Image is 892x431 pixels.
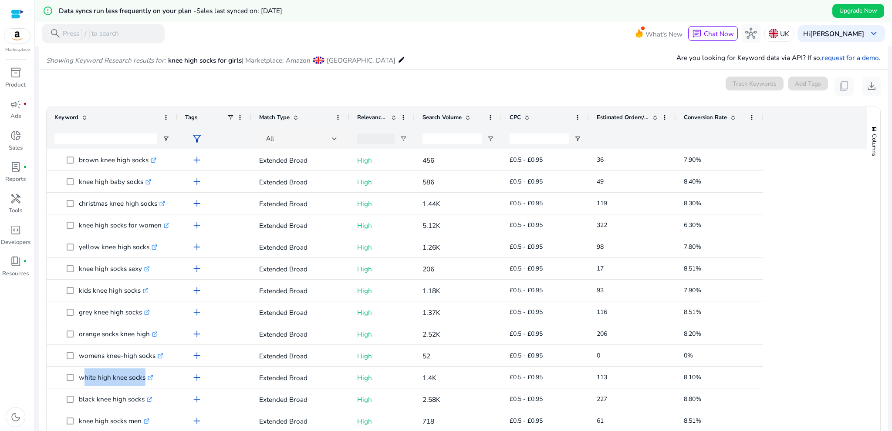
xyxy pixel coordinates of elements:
span: 8.80% [684,395,701,403]
span: 586 [422,177,434,187]
input: Keyword Filter Input [54,134,157,144]
p: Product [5,81,26,90]
p: High [357,217,407,234]
span: 718 [422,417,434,426]
span: 1.37K [422,308,440,317]
span: 7.90% [684,156,701,164]
span: code_blocks [10,224,21,236]
span: add [191,372,203,383]
i: Showing Keyword Research results for: [46,56,166,65]
p: Extended Broad [259,304,341,321]
span: dark_mode [10,411,21,423]
p: Extended Broad [259,151,341,169]
p: High [357,151,407,169]
span: add [191,394,203,405]
p: High [357,238,407,256]
span: 0% [684,351,693,360]
span: 5.12K [422,221,440,230]
span: 8.51% [684,308,701,316]
span: [GEOGRAPHIC_DATA] [327,56,395,65]
p: Marketplace [5,47,30,53]
span: 2.52K [422,330,440,339]
p: black knee high socks [79,390,152,408]
span: £0.5 - £0.95 [510,373,543,381]
span: 2.58K [422,395,440,404]
span: keyboard_arrow_down [868,28,879,39]
span: fiber_manual_record [23,102,27,106]
mat-icon: error_outline [43,6,53,16]
span: / [81,29,89,39]
p: Extended Broad [259,173,341,191]
span: £0.5 - £0.95 [510,286,543,294]
h5: Data syncs run less frequently on your plan - [59,7,282,15]
p: High [357,304,407,321]
p: UK [780,26,789,41]
p: High [357,325,407,343]
p: Extended Broad [259,260,341,278]
p: Extended Broad [259,238,341,256]
span: 116 [597,308,607,316]
span: £0.5 - £0.95 [510,243,543,251]
button: Open Filter Menu [487,135,494,142]
span: Match Type [259,114,290,121]
p: womens knee-high socks [79,347,163,364]
input: CPC Filter Input [510,134,569,144]
span: 17 [597,264,604,273]
p: Extended Broad [259,325,341,343]
span: lab_profile [10,161,21,173]
span: add [191,263,203,274]
span: filter_alt [191,133,203,144]
p: High [357,195,407,213]
button: download [862,77,882,96]
span: 8.51% [684,417,701,425]
span: add [191,241,203,253]
p: grey knee high socks [79,303,150,321]
span: download [866,80,877,92]
p: High [357,173,407,191]
p: Extended Broad [259,369,341,387]
span: £0.5 - £0.95 [510,395,543,403]
b: [PERSON_NAME] [810,29,864,38]
span: 0 [597,351,600,360]
span: book_4 [10,256,21,267]
span: Columns [870,134,878,156]
span: £0.5 - £0.95 [510,199,543,207]
span: fiber_manual_record [23,260,27,264]
span: 49 [597,177,604,186]
span: £0.5 - £0.95 [510,221,543,229]
p: Tools [9,207,22,215]
span: 7.90% [684,286,701,294]
span: 456 [422,156,434,165]
span: 322 [597,221,607,229]
span: Search Volume [422,114,462,121]
span: Relevance Score [357,114,388,121]
span: Conversion Rate [684,114,727,121]
p: kids knee high socks [79,281,149,299]
span: Sales last synced on: [DATE] [196,6,282,15]
p: orange socks knee high [79,325,158,343]
span: £0.5 - £0.95 [510,177,543,186]
p: High [357,369,407,387]
p: knee high socks men [79,412,149,430]
span: 1.44K [422,199,440,208]
p: knee high socks sexy [79,260,150,277]
span: search [50,28,61,39]
p: Extended Broad [259,412,341,430]
p: High [357,260,407,278]
p: Ads [10,112,21,121]
span: £0.5 - £0.95 [510,264,543,273]
p: High [357,412,407,430]
span: | Marketplace: Amazon [242,56,311,65]
span: 8.10% [684,373,701,381]
span: 8.40% [684,177,701,186]
span: add [191,350,203,361]
span: £0.5 - £0.95 [510,417,543,425]
p: yellow knee high socks [79,238,157,256]
span: 113 [597,373,607,381]
span: 8.20% [684,330,701,338]
p: Developers [1,238,30,247]
span: add [191,220,203,231]
span: campaign [10,99,21,110]
p: Resources [2,270,29,278]
mat-icon: edit [398,54,405,65]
